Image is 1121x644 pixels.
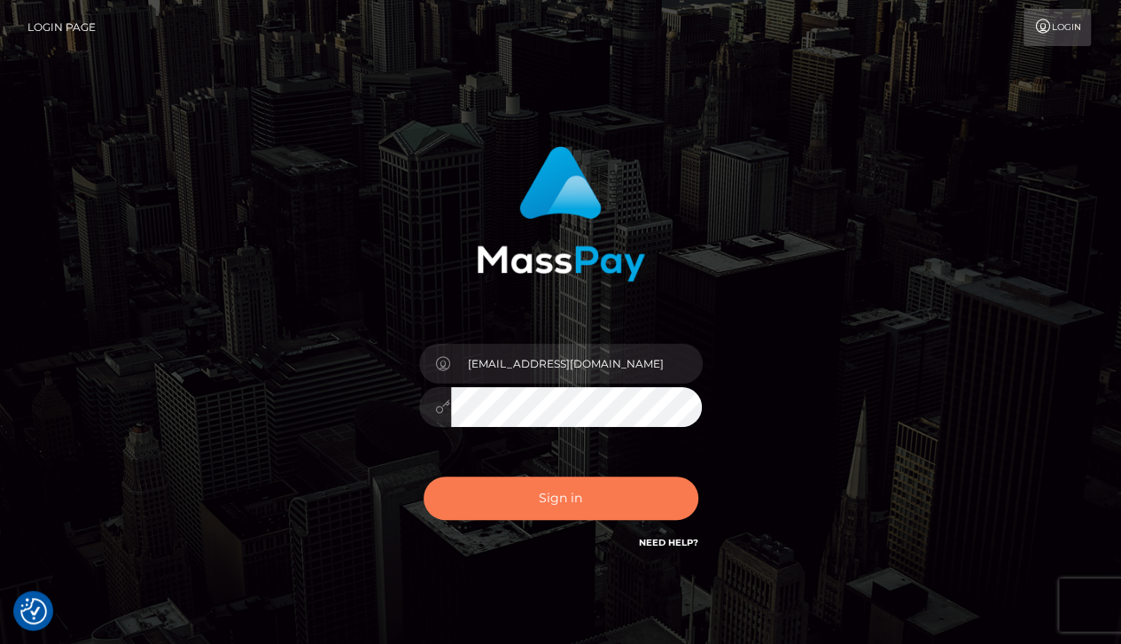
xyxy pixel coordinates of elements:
[477,146,645,282] img: MassPay Login
[639,537,698,548] a: Need Help?
[27,9,96,46] a: Login Page
[20,598,47,625] img: Revisit consent button
[20,598,47,625] button: Consent Preferences
[1024,9,1091,46] a: Login
[424,477,698,520] button: Sign in
[451,344,703,384] input: Username...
